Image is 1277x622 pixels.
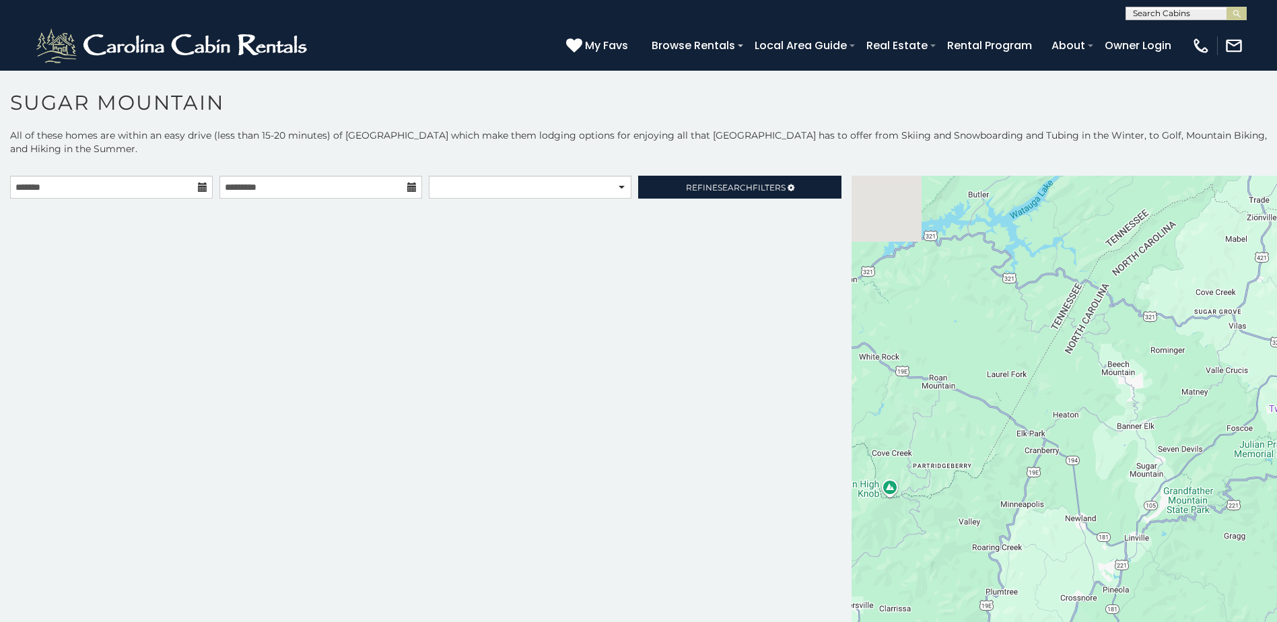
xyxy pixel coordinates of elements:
[748,34,854,57] a: Local Area Guide
[1192,36,1210,55] img: phone-regular-white.png
[638,176,841,199] a: RefineSearchFilters
[718,182,753,193] span: Search
[860,34,934,57] a: Real Estate
[1045,34,1092,57] a: About
[566,37,631,55] a: My Favs
[940,34,1039,57] a: Rental Program
[686,182,786,193] span: Refine Filters
[1098,34,1178,57] a: Owner Login
[645,34,742,57] a: Browse Rentals
[34,26,313,66] img: White-1-2.png
[585,37,628,54] span: My Favs
[1224,36,1243,55] img: mail-regular-white.png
